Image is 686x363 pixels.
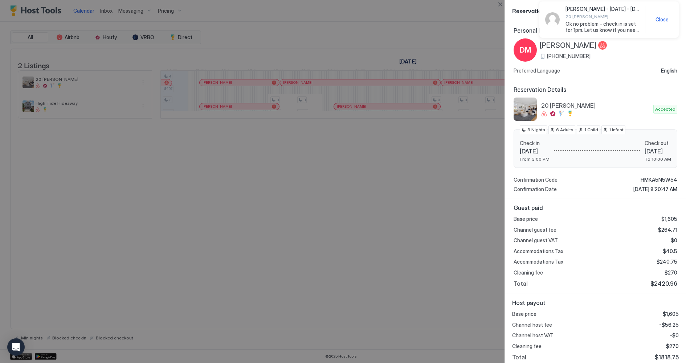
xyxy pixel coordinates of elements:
div: Avatar [545,12,560,27]
span: HMKA5N5W54 [641,177,677,183]
span: Host payout [512,299,679,306]
span: 3 Nights [527,127,545,133]
span: Reservation Details [514,86,677,93]
span: 1 Child [584,127,598,133]
div: listing image [514,98,537,121]
span: [PERSON_NAME] [540,41,597,50]
span: Base price [514,216,538,222]
span: DM [520,45,531,55]
span: Base price [512,311,536,317]
span: Reservation Details [512,6,658,15]
span: Channel guest VAT [514,237,558,244]
span: $1,605 [661,216,677,222]
span: Ok no problem - check in is set for 1pm. Let us know if you need anything else. Thanks! [565,21,639,33]
span: Channel guest fee [514,227,556,233]
span: Preferred Language [514,67,560,74]
span: $270 [665,269,677,276]
span: Cleaning fee [512,343,542,350]
span: $1818.75 [655,354,679,361]
span: To 10:00 AM [645,156,671,162]
span: $0 [671,237,677,244]
span: Accommodations Tax [514,259,563,265]
span: From 3:00 PM [520,156,550,162]
span: -$0 [670,332,679,339]
span: Cleaning fee [514,269,543,276]
span: Confirmation Date [514,186,557,193]
span: Check out [645,140,671,147]
span: Confirmation Code [514,177,558,183]
span: $1,605 [663,311,679,317]
span: [PHONE_NUMBER] [547,53,591,59]
span: $270 [666,343,679,350]
span: $40.5 [663,248,677,255]
span: English [661,67,677,74]
span: [PERSON_NAME] - [DATE] - [DATE] [565,6,639,12]
span: [DATE] 8:20:47 AM [633,186,677,193]
span: $240.75 [657,259,677,265]
span: $2420.96 [650,280,677,287]
span: [DATE] [645,148,671,155]
span: $264.71 [658,227,677,233]
div: Open Intercom Messenger [7,338,25,356]
span: 1 Infant [609,127,624,133]
span: Guest paid [514,204,677,211]
span: Accommodations Tax [514,248,563,255]
span: 20 [PERSON_NAME] [541,102,650,109]
span: 20 [PERSON_NAME] [565,14,639,19]
span: Channel host VAT [512,332,554,339]
span: Channel host fee [512,322,552,328]
span: Check in [520,140,550,147]
span: 6 Adults [556,127,573,133]
span: -$56.25 [659,322,679,328]
span: Personal Details [514,27,677,34]
span: Accepted [655,106,675,112]
span: [DATE] [520,148,550,155]
span: Total [514,280,528,287]
span: Close [656,16,669,23]
span: Total [512,354,526,361]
